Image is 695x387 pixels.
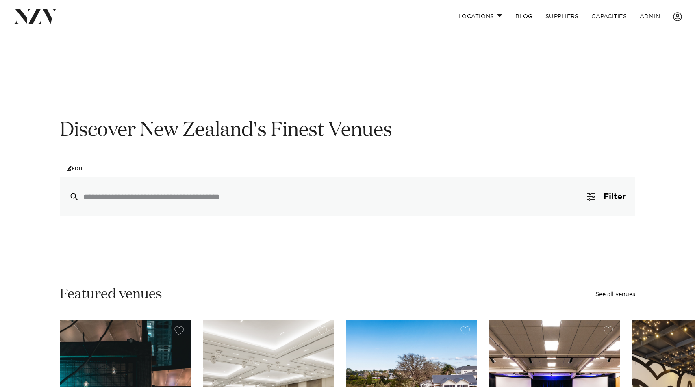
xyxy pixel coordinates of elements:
a: Edit [60,160,90,177]
a: BLOG [509,8,539,25]
a: Capacities [585,8,633,25]
a: Locations [452,8,509,25]
span: Filter [604,193,625,201]
button: Filter [578,177,635,216]
a: SUPPLIERS [539,8,585,25]
h2: Featured venues [60,285,162,304]
img: nzv-logo.png [13,9,57,24]
a: See all venues [595,291,635,297]
a: ADMIN [633,8,667,25]
h1: Discover New Zealand's Finest Venues [60,118,635,143]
